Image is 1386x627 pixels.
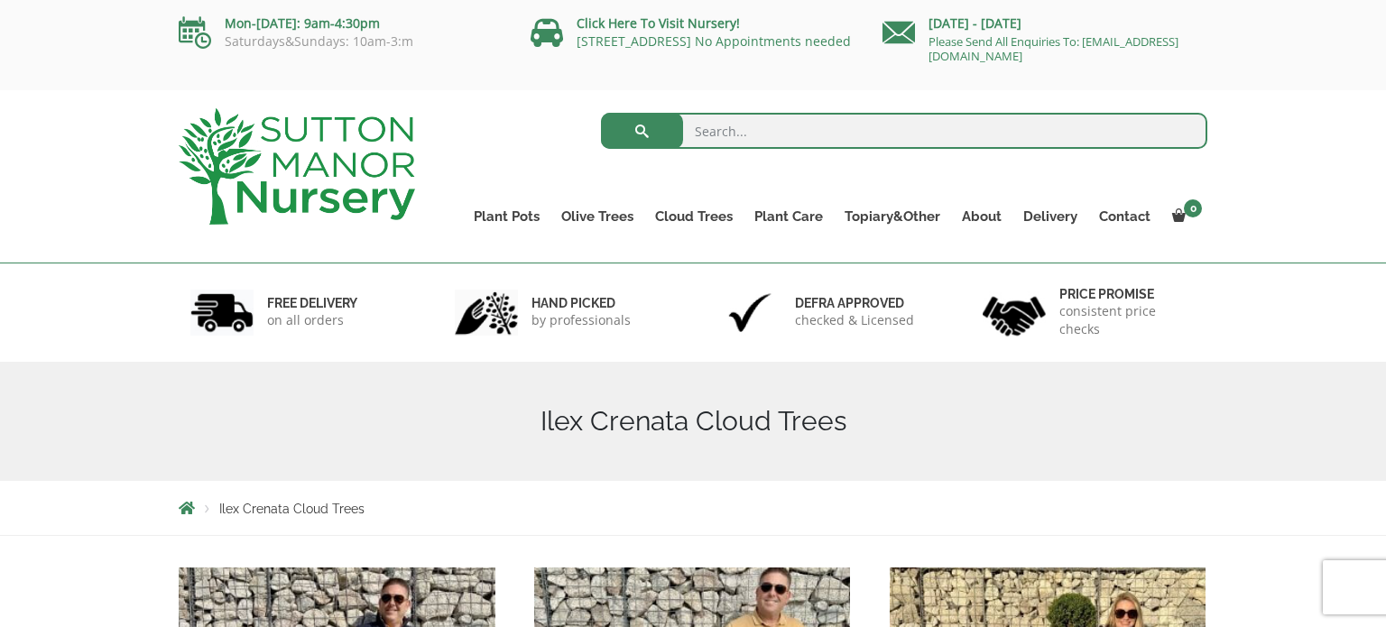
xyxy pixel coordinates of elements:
[1088,204,1161,229] a: Contact
[795,295,914,311] h6: Defra approved
[179,34,504,49] p: Saturdays&Sundays: 10am-3:m
[882,13,1207,34] p: [DATE] - [DATE]
[951,204,1012,229] a: About
[179,13,504,34] p: Mon-[DATE]: 9am-4:30pm
[531,295,631,311] h6: hand picked
[455,290,518,336] img: 2.jpg
[267,311,357,329] p: on all orders
[644,204,744,229] a: Cloud Trees
[1059,286,1197,302] h6: Price promise
[718,290,781,336] img: 3.jpg
[531,311,631,329] p: by professionals
[744,204,834,229] a: Plant Care
[219,502,365,516] span: Ilex Crenata Cloud Trees
[550,204,644,229] a: Olive Trees
[179,108,415,225] img: logo
[929,33,1178,64] a: Please Send All Enquiries To: [EMAIL_ADDRESS][DOMAIN_NAME]
[1059,302,1197,338] p: consistent price checks
[1161,204,1207,229] a: 0
[795,311,914,329] p: checked & Licensed
[179,405,1207,438] h1: Ilex Crenata Cloud Trees
[267,295,357,311] h6: FREE DELIVERY
[1184,199,1202,217] span: 0
[179,501,1207,515] nav: Breadcrumbs
[983,285,1046,340] img: 4.jpg
[601,113,1208,149] input: Search...
[190,290,254,336] img: 1.jpg
[577,14,740,32] a: Click Here To Visit Nursery!
[577,32,851,50] a: [STREET_ADDRESS] No Appointments needed
[1012,204,1088,229] a: Delivery
[834,204,951,229] a: Topiary&Other
[463,204,550,229] a: Plant Pots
